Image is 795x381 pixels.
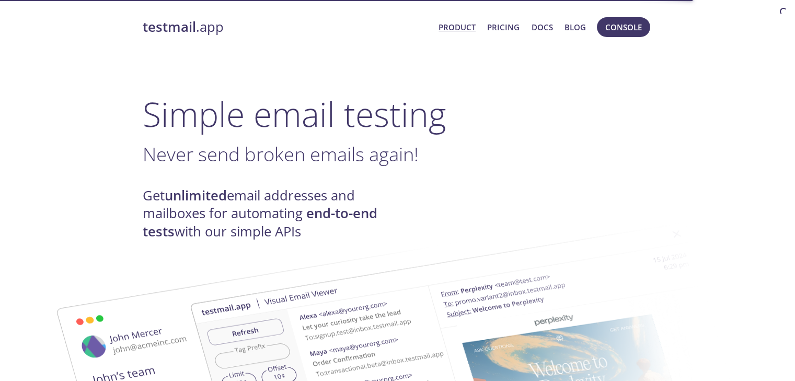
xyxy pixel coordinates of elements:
a: Pricing [487,20,520,34]
h1: Simple email testing [143,94,653,134]
strong: end-to-end tests [143,204,377,240]
a: Product [439,20,476,34]
span: Never send broken emails again! [143,141,419,167]
a: testmail.app [143,18,431,36]
strong: unlimited [165,186,227,205]
strong: testmail [143,18,196,36]
button: Console [597,17,650,37]
a: Docs [532,20,553,34]
h4: Get email addresses and mailboxes for automating with our simple APIs [143,187,398,241]
span: Console [605,20,642,34]
a: Blog [564,20,586,34]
